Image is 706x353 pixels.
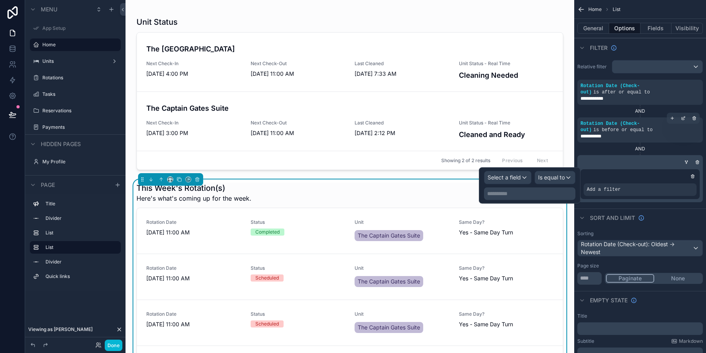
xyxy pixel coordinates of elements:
[577,230,593,237] label: Sorting
[137,254,563,300] a: Rotation Date[DATE] 11:00 AMStatusScheduledUnitThe Captain Gates SuiteSame Day?Yes - Same Day Turn
[577,263,599,269] label: Page size
[535,171,575,184] button: Is equal to
[671,23,703,34] button: Visibility
[590,44,608,52] span: Filter
[42,25,119,31] label: App Setup
[146,265,241,271] span: Rotation Date
[613,6,620,13] span: List
[146,219,241,225] span: Rotation Date
[654,274,702,283] button: None
[577,108,703,114] div: AND
[590,296,628,304] span: Empty state
[251,311,346,317] span: Status
[355,322,423,333] a: The Captain Gates Suite
[105,340,122,351] button: Done
[41,5,57,13] span: Menu
[355,276,423,287] a: The Captain Gates Suite
[45,259,118,265] label: Divider
[45,273,118,280] label: Quick links
[593,127,653,133] span: is before or equal to
[137,300,563,346] a: Rotation Date[DATE] 11:00 AMStatusScheduledUnitThe Captain Gates SuiteSame Day?Yes - Same Day Turn
[251,219,346,225] span: Status
[42,108,119,114] label: Reservations
[640,23,672,34] button: Fields
[358,278,420,285] span: The Captain Gates Suite
[538,174,565,181] span: Is equal to
[459,219,554,225] span: Same Day?
[45,201,118,207] label: Title
[577,146,703,152] div: AND
[590,214,635,222] span: Sort And Limit
[588,6,602,13] span: Home
[578,240,702,256] div: Rotation Date (Check-out): Oldest -> Newest
[679,338,703,344] span: Markdown
[355,265,449,271] span: Unit
[42,42,116,48] label: Home
[146,311,241,317] span: Rotation Date
[609,23,640,34] button: Options
[459,229,554,236] span: Yes - Same Day Turn
[606,274,654,283] button: Paginate
[671,338,703,344] a: Markdown
[255,320,279,327] div: Scheduled
[42,159,119,165] label: My Profile
[41,181,55,189] span: Page
[146,320,241,328] span: [DATE] 11:00 AM
[355,311,449,317] span: Unit
[25,194,126,291] div: scrollable content
[459,265,554,271] span: Same Day?
[484,171,531,184] button: Select a field
[42,124,119,130] label: Payments
[441,157,490,164] span: Showing 2 of 2 results
[136,183,251,194] h1: This Week's Rotation(s)
[45,215,118,221] label: Divider
[577,23,609,34] button: General
[137,208,563,254] a: Rotation Date[DATE] 11:00 AMStatusCompletedUnitThe Captain Gates SuiteSame Day?Yes - Same Day Turn
[577,338,594,344] label: Subtitle
[146,229,241,236] span: [DATE] 11:00 AM
[42,75,119,81] label: Rotations
[577,240,703,256] button: Rotation Date (Check-out): Oldest -> Newest
[459,311,554,317] span: Same Day?
[577,313,587,319] label: Title
[577,64,609,70] label: Relative filter
[488,174,521,181] span: Select a field
[28,326,93,333] span: Viewing as [PERSON_NAME]
[45,230,118,236] label: List
[146,274,241,282] span: [DATE] 11:00 AM
[355,230,423,241] a: The Captain Gates Suite
[255,229,280,236] div: Completed
[580,121,640,133] span: Rotation Date (Check-out)
[593,90,650,95] span: is after or equal to
[587,187,620,193] span: Add a filter
[459,274,554,282] span: Yes - Same Day Turn
[136,194,251,203] span: Here's what's coming up for the week.
[355,219,449,225] span: Unit
[358,324,420,331] span: The Captain Gates Suite
[42,58,108,64] label: Units
[42,91,119,97] label: Tasks
[459,320,554,328] span: Yes - Same Day Turn
[358,232,420,240] span: The Captain Gates Suite
[577,322,703,335] div: scrollable content
[41,140,81,148] span: Hidden pages
[251,265,346,271] span: Status
[255,274,279,282] div: Scheduled
[580,83,640,95] span: Rotation Date (Check-out)
[45,244,115,251] label: List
